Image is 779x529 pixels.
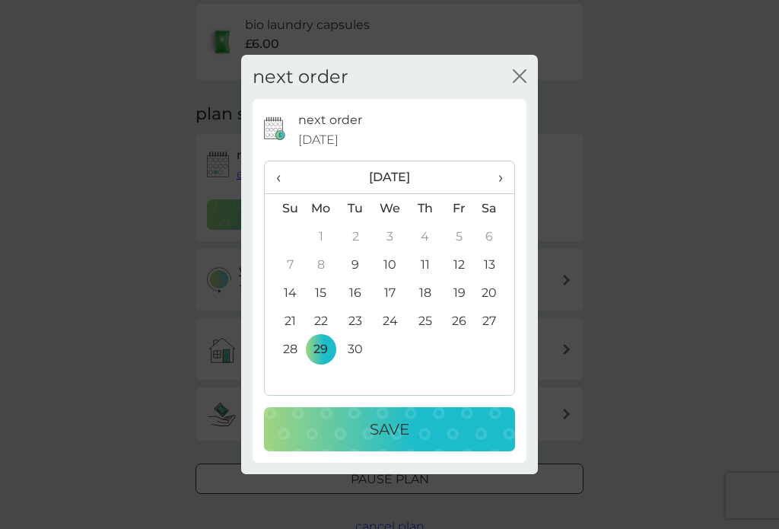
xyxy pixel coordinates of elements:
[373,250,408,279] td: 10
[408,279,442,307] td: 18
[339,307,373,335] td: 23
[265,194,304,223] th: Su
[408,250,442,279] td: 11
[339,335,373,363] td: 30
[408,307,442,335] td: 25
[513,69,526,85] button: close
[476,222,514,250] td: 6
[339,250,373,279] td: 9
[265,307,304,335] td: 21
[476,250,514,279] td: 13
[373,194,408,223] th: We
[373,222,408,250] td: 3
[265,279,304,307] td: 14
[304,279,339,307] td: 15
[373,279,408,307] td: 17
[339,194,373,223] th: Tu
[253,66,348,88] h2: next order
[304,335,339,363] td: 29
[370,417,409,441] p: Save
[442,194,476,223] th: Fr
[442,222,476,250] td: 5
[339,222,373,250] td: 2
[476,194,514,223] th: Sa
[276,161,292,193] span: ‹
[442,307,476,335] td: 26
[304,222,339,250] td: 1
[442,250,476,279] td: 12
[265,250,304,279] td: 7
[339,279,373,307] td: 16
[408,222,442,250] td: 4
[298,130,339,150] span: [DATE]
[264,407,515,451] button: Save
[373,307,408,335] td: 24
[488,161,503,193] span: ›
[476,279,514,307] td: 20
[304,194,339,223] th: Mo
[476,307,514,335] td: 27
[304,307,339,335] td: 22
[408,194,442,223] th: Th
[304,250,339,279] td: 8
[265,335,304,363] td: 28
[304,161,476,194] th: [DATE]
[442,279,476,307] td: 19
[298,110,362,130] p: next order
